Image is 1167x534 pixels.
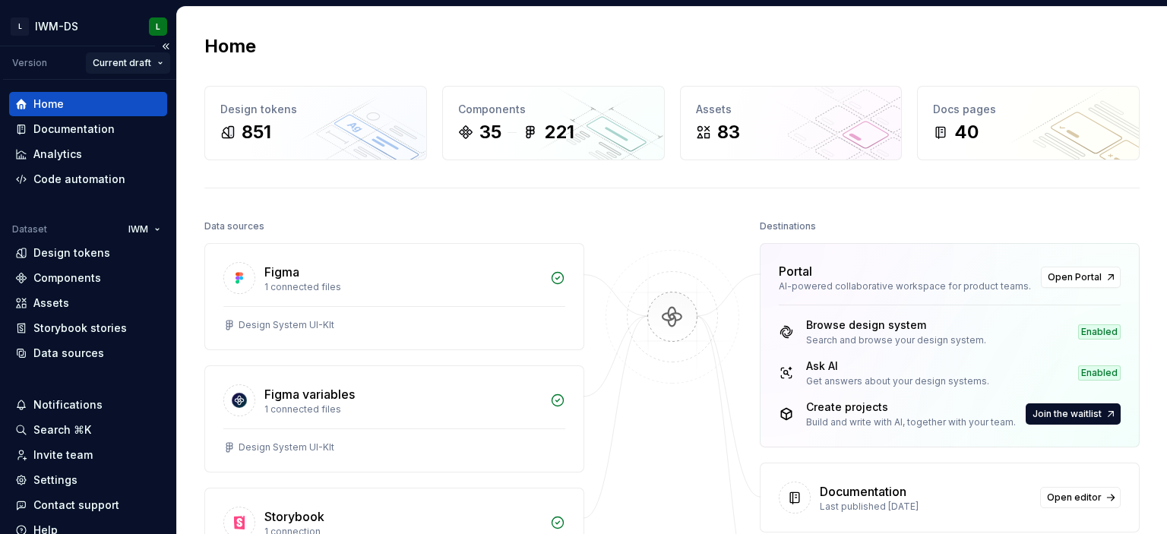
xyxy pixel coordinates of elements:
[239,319,334,331] div: Design System UI-KIt
[33,397,103,412] div: Notifications
[204,365,584,472] a: Figma variables1 connected filesDesign System UI-KIt
[1033,408,1102,420] span: Join the waitlist
[9,291,167,315] a: Assets
[9,393,167,417] button: Notifications
[806,416,1016,428] div: Build and write with AI, together with your team.
[3,10,173,43] button: LIWM-DSL
[1041,267,1121,288] a: Open Portal
[204,216,264,237] div: Data sources
[820,501,1031,513] div: Last published [DATE]
[717,120,740,144] div: 83
[806,359,989,374] div: Ask AI
[544,120,574,144] div: 221
[1047,491,1102,504] span: Open editor
[760,216,816,237] div: Destinations
[33,498,119,513] div: Contact support
[9,167,167,191] a: Code automation
[1040,487,1121,508] a: Open editor
[122,219,167,240] button: IWM
[917,86,1140,160] a: Docs pages40
[264,263,299,281] div: Figma
[204,243,584,350] a: Figma1 connected filesDesign System UI-KIt
[86,52,170,74] button: Current draft
[9,418,167,442] button: Search ⌘K
[9,468,167,492] a: Settings
[11,17,29,36] div: L
[1078,365,1121,381] div: Enabled
[33,122,115,137] div: Documentation
[33,346,104,361] div: Data sources
[156,21,160,33] div: L
[442,86,665,160] a: Components35221
[9,316,167,340] a: Storybook stories
[9,142,167,166] a: Analytics
[820,482,906,501] div: Documentation
[806,334,986,346] div: Search and browse your design system.
[33,245,110,261] div: Design tokens
[9,341,167,365] a: Data sources
[933,102,1124,117] div: Docs pages
[806,375,989,387] div: Get answers about your design systems.
[204,86,427,160] a: Design tokens851
[954,120,979,144] div: 40
[264,507,324,526] div: Storybook
[696,102,887,117] div: Assets
[9,92,167,116] a: Home
[680,86,903,160] a: Assets83
[9,266,167,290] a: Components
[264,403,541,416] div: 1 connected files
[806,400,1016,415] div: Create projects
[9,117,167,141] a: Documentation
[33,295,69,311] div: Assets
[204,34,256,58] h2: Home
[9,493,167,517] button: Contact support
[155,36,176,57] button: Collapse sidebar
[220,102,411,117] div: Design tokens
[128,223,148,235] span: IWM
[458,102,649,117] div: Components
[35,19,78,34] div: IWM-DS
[1078,324,1121,340] div: Enabled
[239,441,334,453] div: Design System UI-KIt
[242,120,271,144] div: 851
[33,447,93,463] div: Invite team
[1026,403,1121,425] button: Join the waitlist
[779,280,1032,292] div: AI-powered collaborative workspace for product teams.
[9,443,167,467] a: Invite team
[1048,271,1102,283] span: Open Portal
[9,241,167,265] a: Design tokens
[33,321,127,336] div: Storybook stories
[93,57,151,69] span: Current draft
[33,270,101,286] div: Components
[33,472,77,488] div: Settings
[806,318,986,333] div: Browse design system
[264,385,355,403] div: Figma variables
[33,147,82,162] div: Analytics
[779,262,812,280] div: Portal
[264,281,541,293] div: 1 connected files
[12,223,47,235] div: Dataset
[33,172,125,187] div: Code automation
[33,422,91,438] div: Search ⌘K
[33,96,64,112] div: Home
[12,57,47,69] div: Version
[479,120,501,144] div: 35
